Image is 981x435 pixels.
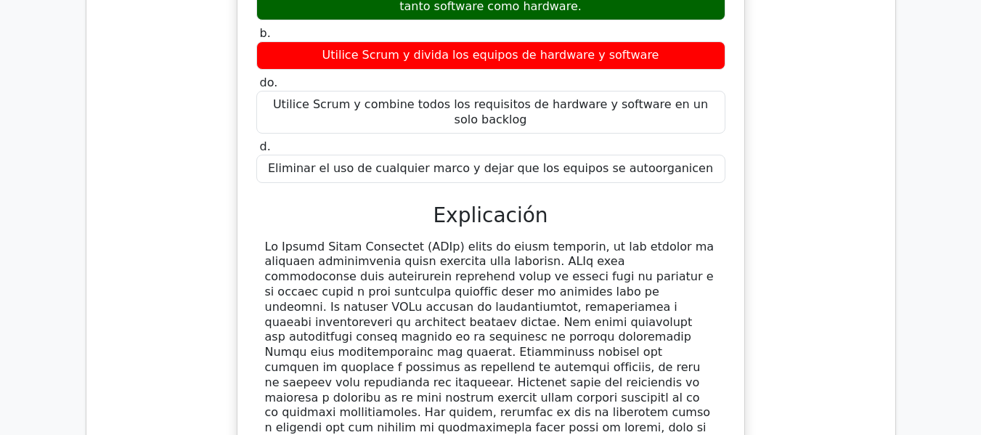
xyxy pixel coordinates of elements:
font: do. [260,76,278,89]
font: d. [260,139,271,153]
font: Utilice Scrum y combine todos los requisitos de hardware y software en un solo backlog [273,97,708,126]
font: Utilice Scrum y divida los equipos de hardware y software [322,48,659,62]
font: b. [260,26,271,40]
font: Eliminar el uso de cualquier marco y dejar que los equipos se autoorganicen [268,161,713,175]
font: Explicación [433,203,548,227]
